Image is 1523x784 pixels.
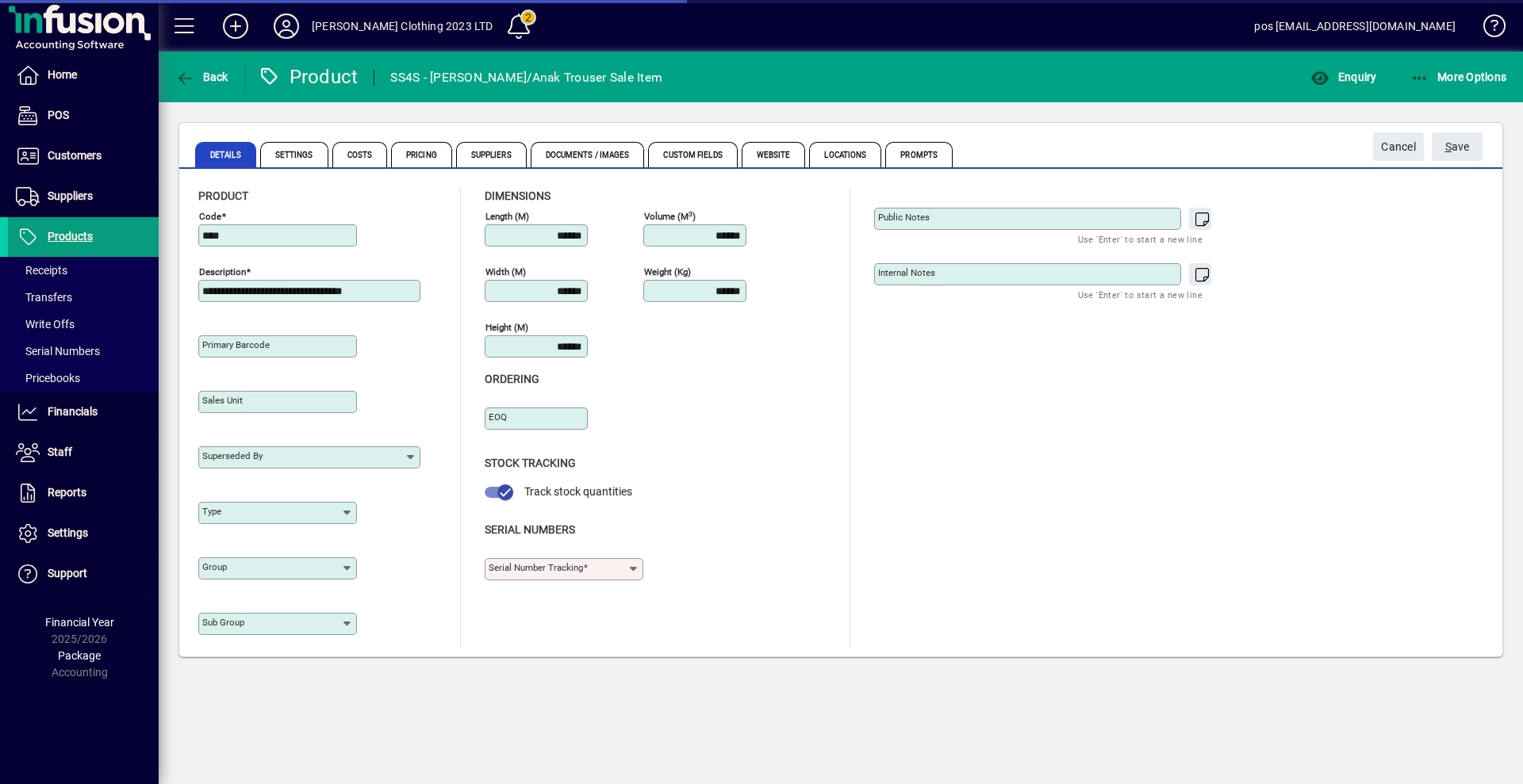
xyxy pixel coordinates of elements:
mat-hint: Use 'Enter' to start a new line [1078,230,1203,248]
mat-label: Width (m) [485,266,526,277]
span: Financial Year [45,616,114,629]
span: Settings [48,526,88,539]
span: Write Offs [16,318,75,331]
span: Website [742,142,806,167]
mat-label: Sub group [202,617,244,628]
mat-label: Code [199,211,221,222]
span: POS [48,109,69,121]
span: Dimensions [485,189,551,202]
a: Home [8,55,159,95]
sup: 3 [689,209,692,217]
button: Profile [261,12,312,40]
mat-label: Group [202,561,227,572]
a: Serial Numbers [8,338,159,365]
span: Pricing [391,142,452,167]
mat-label: Public Notes [878,212,930,223]
span: Home [48,68,77,81]
a: Transfers [8,284,159,311]
span: Details [195,142,256,167]
mat-label: Description [199,266,246,277]
span: Products [48,230,93,243]
span: Financials [48,405,98,418]
mat-hint: Use 'Enter' to start a new line [1078,285,1203,304]
button: Cancel [1373,132,1424,161]
span: Cancel [1381,134,1416,160]
a: Write Offs [8,311,159,338]
span: Suppliers [456,142,527,167]
a: Support [8,554,159,594]
span: Suppliers [48,189,93,202]
div: pos [EMAIL_ADDRESS][DOMAIN_NAME] [1254,13,1456,39]
span: Stock Tracking [485,457,576,469]
div: SS4S - [PERSON_NAME]/Anak Trouser Sale Item [390,65,662,90]
mat-label: Height (m) [485,322,528,333]
mat-label: Type [202,506,221,517]
button: More Options [1406,63,1511,91]
div: Product [258,64,359,90]
mat-label: Primary barcode [202,339,270,350]
a: Suppliers [8,177,159,216]
span: Locations [809,142,881,167]
mat-label: Weight (Kg) [644,266,691,277]
span: ave [1445,134,1470,160]
span: Serial Numbers [485,523,575,536]
span: S [1445,140,1452,153]
mat-label: EOQ [489,411,507,423]
mat-label: Length (m) [485,211,529,222]
span: Settings [260,142,328,167]
span: Product [198,189,248,202]
span: More Options [1410,71,1507,83]
mat-label: Superseded by [202,450,263,461]
a: POS [8,96,159,136]
span: Receipts [16,264,67,277]
span: Reports [48,486,86,499]
a: Settings [8,514,159,553]
span: Custom Fields [648,142,737,167]
span: Package [58,649,101,662]
span: Documents / Images [531,142,645,167]
a: Pricebooks [8,365,159,392]
button: Enquiry [1306,63,1380,91]
span: Track stock quantities [524,485,632,498]
span: Prompts [885,142,953,167]
a: Financials [8,392,159,432]
span: Staff [48,446,72,458]
button: Back [171,63,232,91]
span: Ordering [485,373,539,385]
mat-label: Volume (m ) [644,211,696,222]
span: Customers [48,149,102,162]
span: Back [175,71,228,83]
a: Customers [8,136,159,176]
a: Reports [8,473,159,513]
mat-label: Serial Number tracking [489,562,583,573]
mat-label: Internal Notes [878,267,935,278]
span: Costs [332,142,388,167]
span: Enquiry [1310,71,1376,83]
span: Pricebooks [16,372,80,384]
a: Staff [8,433,159,472]
span: Transfers [16,291,72,304]
a: Receipts [8,257,159,284]
span: Serial Numbers [16,345,100,358]
span: Support [48,567,87,579]
a: Knowledge Base [1471,3,1503,55]
button: Add [210,12,261,40]
mat-label: Sales unit [202,395,243,406]
app-page-header-button: Back [159,63,246,91]
button: Save [1432,132,1483,161]
div: [PERSON_NAME] Clothing 2023 LTD [312,13,493,39]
